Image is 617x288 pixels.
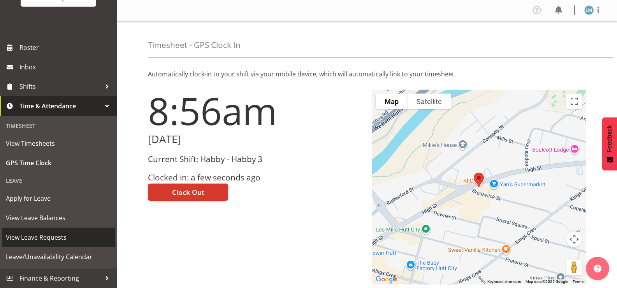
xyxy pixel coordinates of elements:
span: Shifts [19,81,101,92]
button: Toggle fullscreen view [566,94,582,109]
button: Keyboard shortcuts [487,279,521,284]
span: Clock Out [172,187,204,197]
a: Terms (opens in new tab) [573,279,584,284]
a: View Timesheets [2,134,115,153]
a: Open this area in Google Maps (opens a new window) [374,274,399,284]
img: lianne-morete5410.jpg [584,5,594,15]
button: Map camera controls [566,231,582,247]
span: Map data ©2025 Google [526,279,568,284]
span: Inbox [19,61,113,73]
img: Google [374,274,399,284]
button: Drag Pegman onto the map to open Street View [566,260,582,275]
a: Apply for Leave [2,189,115,208]
h3: Clocked in: a few seconds ago [148,173,362,182]
p: Automatically clock-in to your shift via your mobile device, which will automatically link to you... [148,69,586,79]
a: View Leave Requests [2,228,115,247]
img: help-xxl-2.png [594,265,601,272]
button: Clock Out [148,184,228,201]
h2: [DATE] [148,133,362,145]
h3: Current Shift: Habby - Habby 3 [148,155,362,164]
span: Time & Attendance [19,100,101,112]
span: GPS Time Clock [6,157,111,169]
a: Leave/Unavailability Calendar [2,247,115,267]
span: Leave/Unavailability Calendar [6,251,111,263]
span: View Leave Balances [6,212,111,224]
div: Leave [2,173,115,189]
a: View Leave Balances [2,208,115,228]
button: Show street map [376,94,408,109]
h4: Timesheet - GPS Clock In [148,41,241,49]
span: View Timesheets [6,138,111,149]
h1: 8:56am [148,90,362,132]
button: Feedback - Show survey [602,117,617,170]
span: View Leave Requests [6,231,111,243]
span: Roster [19,42,113,53]
span: Finance & Reporting [19,272,101,284]
span: Apply for Leave [6,193,111,204]
div: Timesheet [2,118,115,134]
button: Show satellite imagery [408,94,451,109]
span: Feedback [606,125,613,152]
a: GPS Time Clock [2,153,115,173]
